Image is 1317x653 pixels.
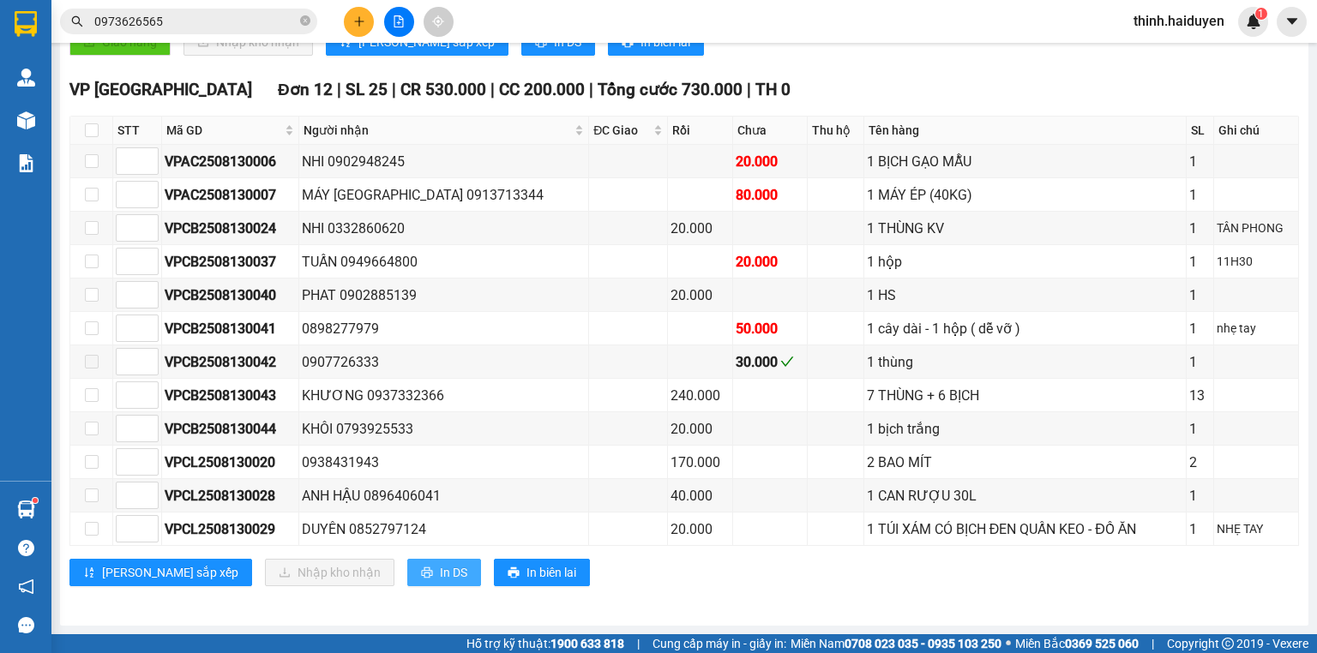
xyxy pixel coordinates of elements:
[407,559,481,586] button: printerIn DS
[736,251,805,273] div: 20.000
[1189,285,1211,306] div: 1
[300,15,310,26] span: close-circle
[440,563,467,582] span: In DS
[864,117,1187,145] th: Tên hàng
[353,15,365,27] span: plus
[668,117,733,145] th: Rồi
[1214,117,1299,145] th: Ghi chú
[1246,14,1261,29] img: icon-new-feature
[165,251,296,273] div: VPCB2508130037
[344,7,374,37] button: plus
[33,498,38,503] sup: 1
[671,418,730,440] div: 20.000
[622,36,634,50] span: printer
[867,418,1183,440] div: 1 bịch trắng
[304,121,571,140] span: Người nhận
[1217,319,1296,338] div: nhẹ tay
[637,634,640,653] span: |
[392,80,396,99] span: |
[867,184,1183,206] div: 1 MÁY ÉP (40KG)
[17,69,35,87] img: warehouse-icon
[1187,117,1214,145] th: SL
[165,318,296,339] div: VPCB2508130041
[1189,184,1211,206] div: 1
[393,15,405,27] span: file-add
[1189,318,1211,339] div: 1
[302,285,586,306] div: PHAT 0902885139
[736,351,805,373] div: 30.000
[1120,10,1238,32] span: thinh.haiduyen
[302,418,586,440] div: KHÔI 0793925533
[302,318,586,339] div: 0898277979
[736,184,805,206] div: 80.000
[671,218,730,239] div: 20.000
[165,518,296,540] div: VPCL2508130029
[69,80,252,99] span: VP [GEOGRAPHIC_DATA]
[166,121,281,140] span: Mã GD
[165,218,296,239] div: VPCB2508130024
[165,285,296,306] div: VPCB2508130040
[18,617,34,633] span: message
[162,446,299,479] td: VPCL2508130020
[1284,14,1300,29] span: caret-down
[15,16,41,34] span: Gửi:
[162,178,299,212] td: VPAC2508130007
[593,121,649,140] span: ĐC Giao
[302,452,586,473] div: 0938431943
[424,7,454,37] button: aim
[867,518,1183,540] div: 1 TÚI XÁM CÓ BỊCH ĐEN QUẤN KEO - ĐỒ ĂN
[1006,640,1011,647] span: ⚪️
[671,518,730,540] div: 20.000
[162,512,299,546] td: VPCL2508130029
[736,151,805,172] div: 20.000
[197,123,220,147] span: SL
[867,218,1183,239] div: 1 THÙNG KV
[302,151,586,172] div: NHI 0902948245
[747,80,751,99] span: |
[165,385,296,406] div: VPCB2508130043
[201,56,339,80] div: 0776802168
[400,80,486,99] span: CR 530.000
[1065,637,1139,650] strong: 0369 525 060
[265,559,394,586] button: downloadNhập kho nhận
[340,36,352,50] span: sort-ascending
[1217,519,1296,538] div: NHẸ TAY
[421,566,433,580] span: printer
[1152,634,1154,653] span: |
[1015,634,1139,653] span: Miền Bắc
[300,14,310,30] span: close-circle
[755,80,791,99] span: TH 0
[165,184,296,206] div: VPAC2508130007
[302,184,586,206] div: MÁY [GEOGRAPHIC_DATA] 0913713344
[162,412,299,446] td: VPCB2508130044
[198,90,340,114] div: 40.000
[791,634,1001,653] span: Miền Nam
[302,485,586,506] div: ANH HẬU 0896406041
[499,80,585,99] span: CC 200.000
[671,285,730,306] div: 20.000
[346,80,388,99] span: SL 25
[1189,385,1211,406] div: 13
[508,566,520,580] span: printer
[17,111,35,129] img: warehouse-icon
[162,245,299,279] td: VPCB2508130037
[1222,638,1234,650] span: copyright
[162,279,299,312] td: VPCB2508130040
[1189,351,1211,373] div: 1
[867,485,1183,506] div: 1 CAN RƯỢU 30L
[201,15,339,35] div: VP Cái Bè
[1189,418,1211,440] div: 1
[526,563,576,582] span: In biên lai
[69,559,252,586] button: sort-ascending[PERSON_NAME] sắp xếp
[198,94,238,112] span: Chưa :
[71,15,83,27] span: search
[337,80,341,99] span: |
[867,251,1183,273] div: 1 hộp
[1217,252,1296,271] div: 11H30
[466,634,624,653] span: Hỗ trợ kỹ thuật:
[808,117,863,145] th: Thu hộ
[302,351,586,373] div: 0907726333
[162,345,299,379] td: VPCB2508130042
[550,637,624,650] strong: 1900 633 818
[162,312,299,345] td: VPCB2508130041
